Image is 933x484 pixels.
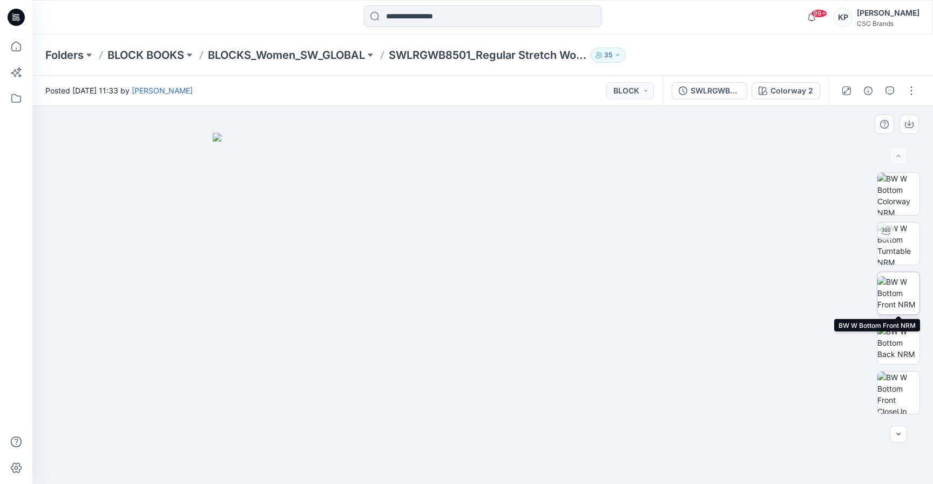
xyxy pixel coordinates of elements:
[107,48,184,63] a: BLOCK BOOKS
[672,82,747,99] button: SWLRGWB8501
[877,223,920,265] img: BW W Bottom Turntable NRM
[132,86,193,95] a: [PERSON_NAME]
[213,133,753,484] img: eyJhbGciOiJIUzI1NiIsImtpZCI6IjAiLCJzbHQiOiJzZXMiLCJ0eXAiOiJKV1QifQ.eyJkYXRhIjp7InR5cGUiOiJzdG9yYW...
[691,85,740,97] div: SWLRGWB8501
[770,85,813,97] div: Colorway 2
[877,326,920,360] img: BW W Bottom Back NRM
[877,276,920,310] img: BW W Bottom Front NRM
[857,19,920,28] div: CSC Brands
[811,9,827,18] span: 99+
[752,82,820,99] button: Colorway 2
[45,85,193,96] span: Posted [DATE] 11:33 by
[877,173,920,215] img: BW W Bottom Colorway NRM
[860,82,877,99] button: Details
[857,6,920,19] div: [PERSON_NAME]
[389,48,586,63] p: SWLRGWB8501_Regular Stretch Woven Numeric Pant_GLOBAL
[604,49,612,61] p: 35
[833,8,853,27] div: KP
[877,372,920,414] img: BW W Bottom Front CloseUp NRM
[208,48,365,63] a: BLOCKS_Women_SW_GLOBAL
[45,48,84,63] a: Folders
[591,48,626,63] button: 35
